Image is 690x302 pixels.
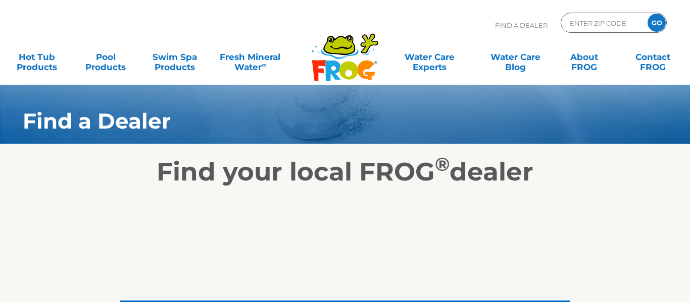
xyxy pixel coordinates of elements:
[262,61,266,69] sup: ∞
[306,20,384,82] img: Frog Products Logo
[495,13,548,38] p: Find A Dealer
[648,14,666,32] input: GO
[488,47,542,67] a: Water CareBlog
[435,153,450,175] sup: ®
[79,47,132,67] a: PoolProducts
[217,47,284,67] a: Fresh MineralWater∞
[558,47,611,67] a: AboutFROG
[148,47,202,67] a: Swim SpaProducts
[10,47,64,67] a: Hot TubProducts
[386,47,473,67] a: Water CareExperts
[8,157,682,187] h2: Find your local FROG dealer
[23,109,615,133] h1: Find a Dealer
[626,47,680,67] a: ContactFROG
